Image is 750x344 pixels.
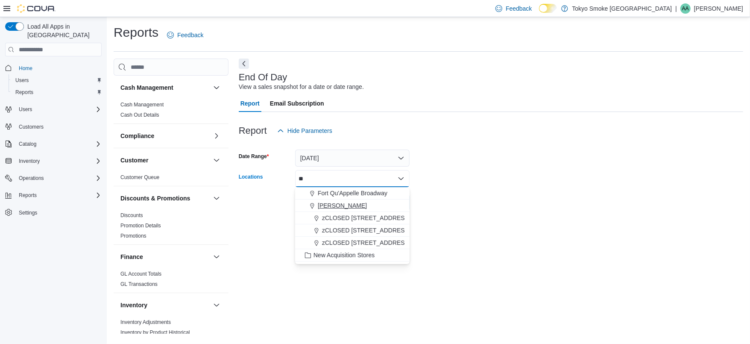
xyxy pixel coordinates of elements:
span: Cash Out Details [120,112,159,118]
a: Home [15,63,36,74]
span: [PERSON_NAME] [318,201,367,210]
div: Finance [114,269,229,293]
input: Dark Mode [539,4,557,13]
button: Catalog [2,138,105,150]
div: View a sales snapshot for a date or date range. [239,82,364,91]
span: Users [19,106,32,113]
button: Cash Management [120,83,210,92]
a: GL Transactions [120,281,158,287]
a: Discounts [120,212,143,218]
span: Settings [19,209,37,216]
a: Inventory Adjustments [120,319,171,325]
div: Discounts & Promotions [114,210,229,244]
a: Reports [12,87,37,97]
span: Operations [15,173,102,183]
button: Compliance [211,131,222,141]
span: Users [15,77,29,84]
button: Users [15,104,35,115]
h3: Inventory [120,301,147,309]
span: GL Transactions [120,281,158,288]
button: zCLOSED [STREET_ADDRESS] [295,212,410,224]
button: Inventory [15,156,43,166]
h3: Customer [120,156,148,165]
a: Settings [15,208,41,218]
span: Reports [15,89,33,96]
span: zCLOSED [STREET_ADDRESS] [322,226,410,235]
span: New Acquisition Stores [313,251,375,259]
span: GL Account Totals [120,270,161,277]
button: Cash Management [211,82,222,93]
button: Discounts & Promotions [120,194,210,203]
button: Customer [211,155,222,165]
img: Cova [17,4,56,13]
button: Operations [15,173,47,183]
span: Customers [15,121,102,132]
button: Catalog [15,139,40,149]
span: Reports [12,87,102,97]
p: Tokyo Smoke [GEOGRAPHIC_DATA] [572,3,672,14]
button: Inventory [211,300,222,310]
button: zCLOSED [STREET_ADDRESS] [295,224,410,237]
span: Inventory [15,156,102,166]
span: Fort Qu'Appelle Broadway [318,189,387,197]
span: Discounts [120,212,143,219]
button: Settings [2,206,105,219]
h3: Report [239,126,267,136]
button: Customer [120,156,210,165]
span: Promotion Details [120,222,161,229]
span: Customer Queue [120,174,159,181]
a: GL Account Totals [120,271,161,277]
button: Close list of options [398,175,404,182]
a: Promotions [120,233,146,239]
button: Hide Parameters [274,122,336,139]
a: Cash Management [120,102,164,108]
button: Fort Qu'Appelle Broadway [295,187,410,200]
div: Choose from the following options [295,187,410,262]
span: Reports [19,192,37,199]
span: Cash Management [120,101,164,108]
button: Customers [2,121,105,133]
div: Cash Management [114,100,229,123]
label: Date Range [239,153,269,160]
h3: Discounts & Promotions [120,194,190,203]
span: Settings [15,207,102,218]
h1: Reports [114,24,158,41]
h3: Finance [120,253,143,261]
span: Promotions [120,232,146,239]
button: Reports [15,190,40,200]
span: Inventory Adjustments [120,319,171,326]
span: Reports [15,190,102,200]
span: Email Subscription [270,95,324,112]
h3: Compliance [120,132,154,140]
button: New Acquisition Stores [295,249,410,262]
span: Load All Apps in [GEOGRAPHIC_DATA] [24,22,102,39]
button: Users [2,103,105,115]
button: Inventory [2,155,105,167]
span: Home [19,65,32,72]
span: Catalog [19,141,36,147]
span: Feedback [506,4,532,13]
p: [PERSON_NAME] [694,3,743,14]
span: Users [12,75,102,85]
span: Catalog [15,139,102,149]
button: [PERSON_NAME] [295,200,410,212]
button: Operations [2,172,105,184]
p: | [675,3,677,14]
span: zCLOSED [STREET_ADDRESS] [322,214,410,222]
a: Feedback [164,26,207,44]
span: Users [15,104,102,115]
button: Finance [120,253,210,261]
h3: Cash Management [120,83,173,92]
button: Home [2,62,105,74]
button: Reports [9,86,105,98]
label: Locations [239,173,263,180]
a: Users [12,75,32,85]
span: zCLOSED [STREET_ADDRESS] [322,238,410,247]
span: Report [240,95,260,112]
button: zCLOSED [STREET_ADDRESS] [295,237,410,249]
button: Discounts & Promotions [211,193,222,203]
button: Users [9,74,105,86]
span: Feedback [177,31,203,39]
a: Inventory by Product Historical [120,329,190,335]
